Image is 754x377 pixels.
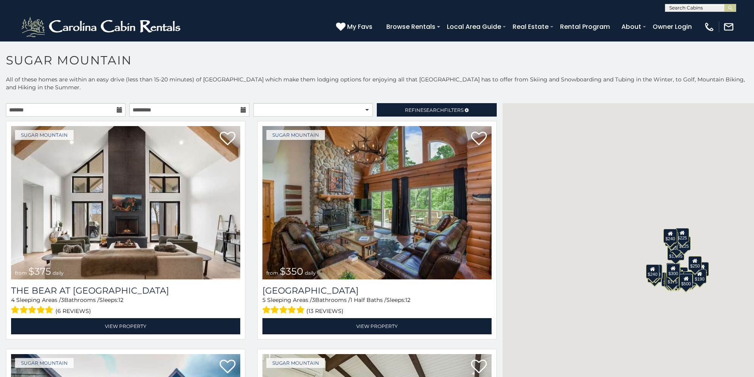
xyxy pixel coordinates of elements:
a: Browse Rentals [382,20,439,34]
img: mail-regular-white.png [723,21,734,32]
span: daily [305,270,316,276]
span: 3 [312,296,315,303]
a: About [617,20,645,34]
a: Add to favorites [471,131,487,147]
span: My Favs [347,22,372,32]
img: White-1-2.png [20,15,184,39]
div: $225 [676,228,689,242]
span: (6 reviews) [55,306,91,316]
a: RefineSearchFilters [377,103,496,117]
a: Add to favorites [471,359,487,375]
div: $300 [667,264,680,278]
div: $240 [646,264,659,279]
img: The Bear At Sugar Mountain [11,126,240,279]
a: View Property [262,318,492,334]
div: $125 [677,236,691,251]
span: 12 [405,296,410,303]
div: $250 [688,256,702,270]
a: [GEOGRAPHIC_DATA] [262,285,492,296]
span: (13 reviews) [306,306,344,316]
div: $155 [695,262,709,276]
a: Rental Program [556,20,614,34]
span: 1 Half Baths / [350,296,386,303]
span: 5 [262,296,266,303]
div: $155 [665,273,678,287]
div: $190 [666,263,680,277]
a: Add to favorites [220,359,236,375]
img: phone-regular-white.png [704,21,715,32]
div: $240 [664,229,677,243]
div: $1,095 [667,246,685,260]
div: $175 [666,272,679,286]
div: Sleeping Areas / Bathrooms / Sleeps: [262,296,492,316]
h3: The Bear At Sugar Mountain [11,285,240,296]
a: The Bear At [GEOGRAPHIC_DATA] [11,285,240,296]
a: Local Area Guide [443,20,505,34]
span: 3 [61,296,64,303]
a: The Bear At Sugar Mountain from $375 daily [11,126,240,279]
img: 1714398141_thumbnail.jpeg [262,126,492,279]
div: $195 [683,271,697,286]
a: Add to favorites [220,131,236,147]
div: Sleeping Areas / Bathrooms / Sleeps: [11,296,240,316]
span: $375 [28,266,51,277]
h3: Grouse Moor Lodge [262,285,492,296]
a: Sugar Mountain [15,358,74,368]
span: 4 [11,296,15,303]
a: My Favs [336,22,374,32]
span: Refine Filters [405,107,463,113]
a: Sugar Mountain [266,130,325,140]
a: Owner Login [649,20,696,34]
span: daily [53,270,64,276]
span: $350 [280,266,303,277]
span: from [266,270,278,276]
span: from [15,270,27,276]
span: Search [424,107,444,113]
a: View Property [11,318,240,334]
a: Real Estate [509,20,553,34]
div: $200 [674,267,688,281]
a: Sugar Mountain [266,358,325,368]
a: Sugar Mountain [15,130,74,140]
div: $190 [693,269,707,283]
div: $500 [679,274,693,288]
span: 12 [118,296,123,303]
a: from $350 daily [262,126,492,279]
